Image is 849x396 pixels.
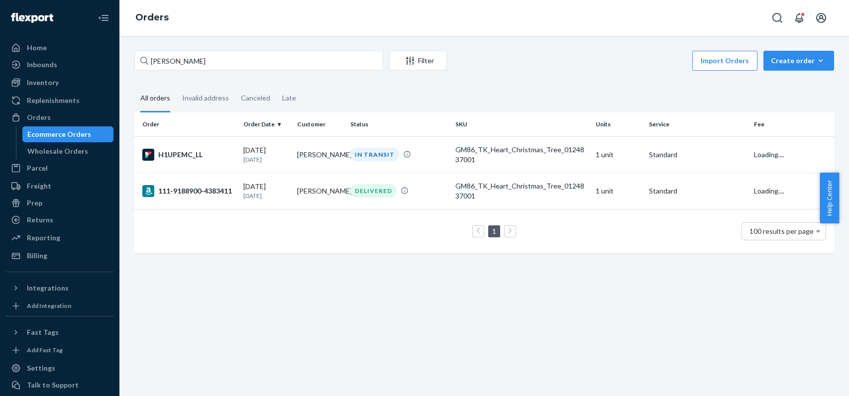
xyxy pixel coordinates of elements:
a: Reporting [6,230,113,246]
a: Add Fast Tag [6,344,113,356]
p: [DATE] [243,155,289,164]
div: Filter [390,56,446,66]
th: Service [645,112,750,136]
div: Billing [27,251,47,261]
p: [DATE] [243,192,289,200]
a: Parcel [6,160,113,176]
div: IN TRANSIT [350,148,399,161]
ol: breadcrumbs [127,3,177,32]
div: Canceled [241,85,270,111]
span: 100 results per page [749,227,814,235]
button: Filter [389,51,447,71]
p: Standard [649,186,746,196]
div: Reporting [27,233,60,243]
div: Add Integration [27,301,71,310]
div: DELIVERED [350,184,397,198]
button: Create order [763,51,834,71]
a: Returns [6,212,113,228]
div: Parcel [27,163,48,173]
div: [DATE] [243,182,289,200]
a: Orders [6,109,113,125]
button: Import Orders [692,51,757,71]
a: Home [6,40,113,56]
div: Integrations [27,283,69,293]
th: SKU [451,112,591,136]
div: Freight [27,181,51,191]
a: Wholesale Orders [22,143,114,159]
td: Loading.... [750,173,834,209]
div: Home [27,43,47,53]
div: H1UPEMC_LL [142,149,235,161]
div: Inbounds [27,60,57,70]
div: Replenishments [27,96,80,105]
div: Customer [297,120,343,128]
a: Inbounds [6,57,113,73]
a: Inventory [6,75,113,91]
div: Talk to Support [27,380,79,390]
th: Fee [750,112,834,136]
button: Help Center [820,173,839,223]
td: [PERSON_NAME] [293,173,347,209]
div: Returns [27,215,53,225]
div: Prep [27,198,42,208]
div: Settings [27,363,55,373]
div: 111-9188900-4383411 [142,185,235,197]
div: [DATE] [243,145,289,164]
td: 1 unit [592,173,645,209]
a: Orders [135,12,169,23]
button: Open Search Box [767,8,787,28]
a: Replenishments [6,93,113,108]
a: Settings [6,360,113,376]
p: Standard [649,150,746,160]
a: Freight [6,178,113,194]
td: [PERSON_NAME] [293,136,347,173]
button: Open notifications [789,8,809,28]
a: Ecommerce Orders [22,126,114,142]
div: All orders [140,85,170,112]
div: Late [282,85,296,111]
div: Invalid address [182,85,229,111]
div: Wholesale Orders [27,146,88,156]
button: Talk to Support [6,377,113,393]
a: Page 1 is your current page [490,227,498,235]
div: GM86_TK_Heart_Christmas_Tree_0124837001 [455,181,587,201]
div: Inventory [27,78,59,88]
img: Flexport logo [11,13,53,23]
div: GM86_TK_Heart_Christmas_Tree_0124837001 [455,145,587,165]
th: Order Date [239,112,293,136]
div: Ecommerce Orders [27,129,91,139]
th: Units [592,112,645,136]
button: Fast Tags [6,324,113,340]
td: 1 unit [592,136,645,173]
button: Open account menu [811,8,831,28]
div: Fast Tags [27,327,59,337]
a: Prep [6,195,113,211]
a: Billing [6,248,113,264]
div: Create order [771,56,827,66]
th: Order [134,112,239,136]
button: Integrations [6,280,113,296]
th: Status [346,112,451,136]
input: Search orders [134,51,383,71]
td: Loading.... [750,136,834,173]
a: Add Integration [6,300,113,312]
div: Orders [27,112,51,122]
iframe: Opens a widget where you can chat to one of our agents [786,366,839,391]
button: Close Navigation [94,8,113,28]
div: Add Fast Tag [27,346,63,354]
